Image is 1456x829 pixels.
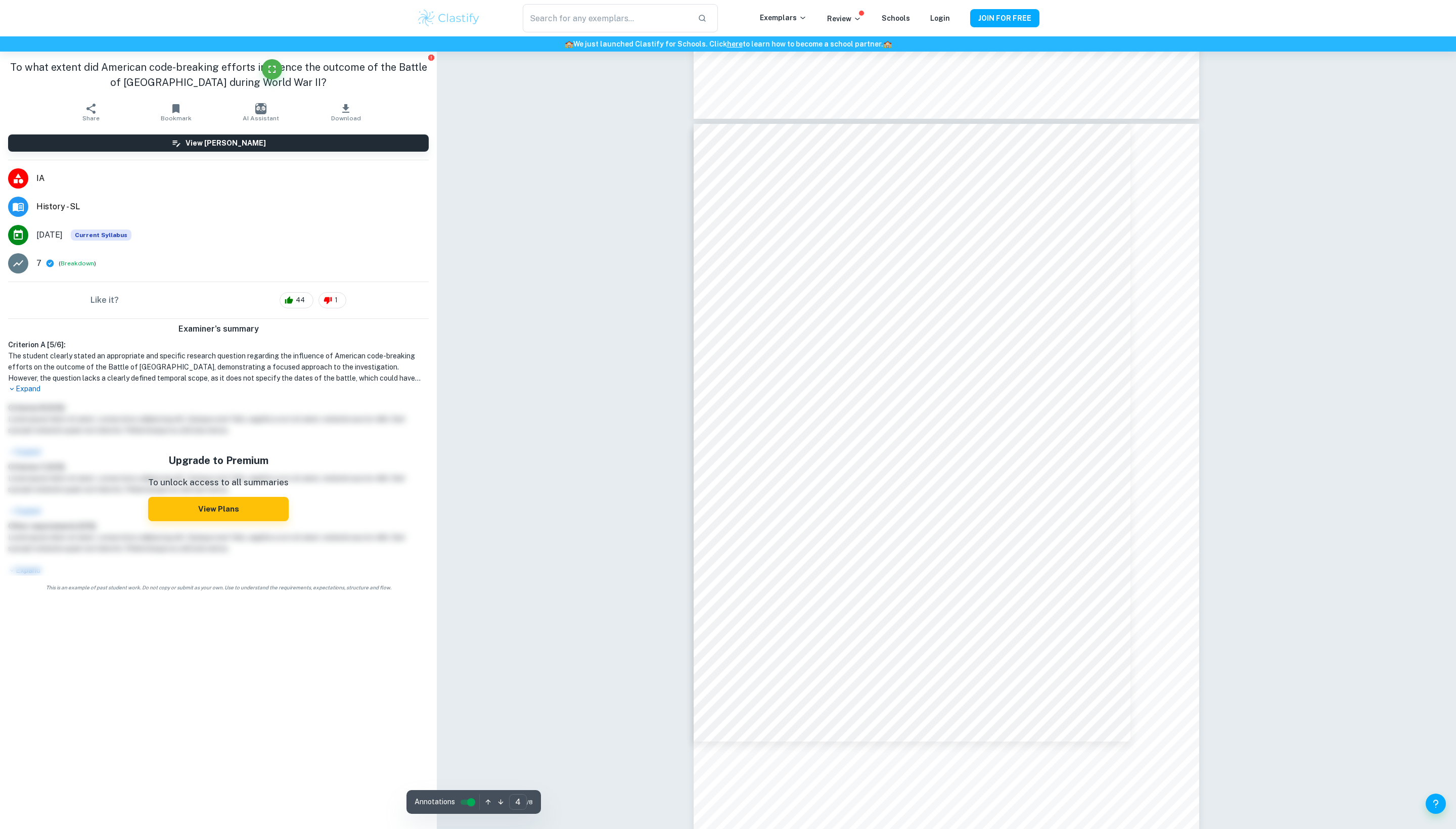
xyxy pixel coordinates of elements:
[255,103,266,114] img: AI Assistant
[71,229,131,241] div: This exemplar is based on the current syllabus. Feel free to refer to it for inspiration/ideas wh...
[186,137,266,149] h6: View [PERSON_NAME]
[36,229,63,241] span: [DATE]
[415,797,455,807] span: Annotations
[329,295,343,305] span: 1
[36,257,41,269] p: 7
[727,40,743,48] a: here
[61,259,94,268] button: Breakdown
[82,115,100,122] span: Share
[49,98,133,126] button: Share
[148,453,289,468] h5: Upgrade to Premium
[290,295,310,305] span: 44
[4,584,433,591] span: This is an example of past student work. Do not copy or submit as your own. Use to understand the...
[331,115,361,122] span: Download
[417,8,481,28] img: Clastify logo
[303,98,388,126] button: Download
[1426,794,1446,814] button: Help and Feedback
[133,98,218,126] button: Bookmark
[243,115,279,122] span: AI Assistant
[36,172,429,185] span: IA
[148,497,289,521] button: View Plans
[427,54,435,61] button: Report issue
[565,40,573,48] span: 🏫
[318,292,346,308] div: 1
[523,4,690,32] input: Search for any exemplars...
[90,294,119,306] h6: Like it?
[2,38,1454,50] h6: We just launched Clastify for Schools. Click to learn how to become a school partner.
[930,14,950,22] a: Login
[4,323,433,335] h6: Examiner's summary
[280,292,313,308] div: 44
[760,12,807,23] p: Exemplars
[527,798,533,807] span: / 8
[218,98,303,126] button: AI Assistant
[161,115,192,122] span: Bookmark
[883,40,892,48] span: 🏫
[827,13,861,24] p: Review
[71,229,131,241] span: Current Syllabus
[262,59,282,79] button: Fullscreen
[148,476,289,489] p: To unlock access to all summaries
[36,201,429,213] span: History - SL
[882,14,910,22] a: Schools
[8,60,429,90] h1: To what extent did American code-breaking efforts influence the outcome of the Battle of [GEOGRAP...
[8,134,429,152] button: View [PERSON_NAME]
[8,339,429,350] h6: Criterion A [ 5 / 6 ]:
[8,350,429,384] h1: The student clearly stated an appropriate and specific research question regarding the influence ...
[59,259,96,268] span: ( )
[8,384,429,394] p: Expand
[970,9,1039,27] button: JOIN FOR FREE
